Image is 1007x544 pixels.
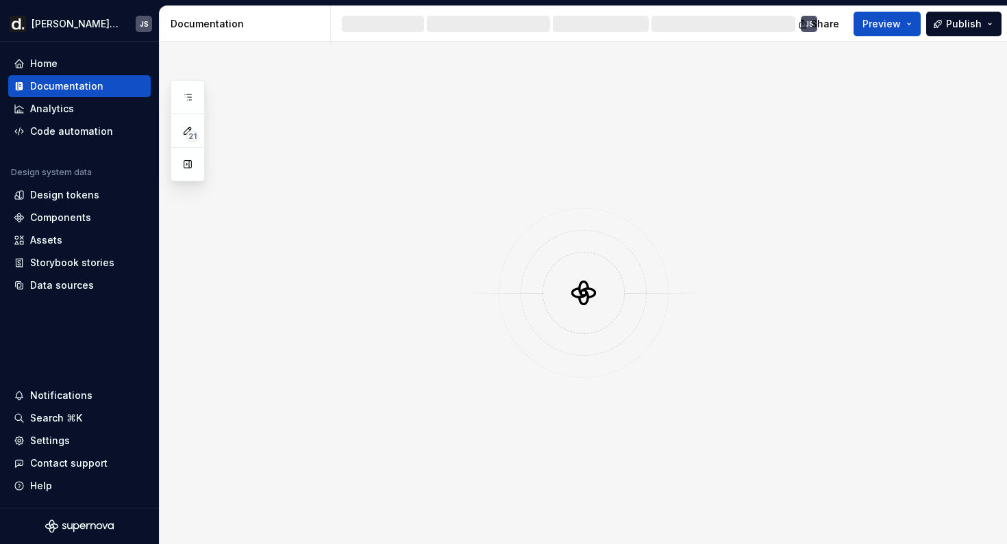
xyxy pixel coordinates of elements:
a: Storybook stories [8,252,151,274]
div: Data sources [30,279,94,292]
div: Analytics [30,102,74,116]
div: JS [140,18,149,29]
button: Help [8,475,151,497]
div: Assets [30,233,62,247]
a: Settings [8,430,151,452]
a: Home [8,53,151,75]
div: Documentation [30,79,103,93]
a: Design tokens [8,184,151,206]
span: Share [811,17,839,31]
button: Contact support [8,452,151,474]
div: Settings [30,434,70,448]
a: Assets [8,229,151,251]
div: Help [30,479,52,493]
span: Preview [862,17,901,31]
div: Notifications [30,389,92,402]
button: Share [791,12,848,36]
div: [PERSON_NAME] UI [32,17,119,31]
div: Search ⌘K [30,411,82,425]
a: Analytics [8,98,151,120]
div: Components [30,211,91,224]
svg: Supernova Logo [45,519,114,533]
button: Search ⌘K [8,407,151,429]
div: Documentation [171,17,325,31]
div: Home [30,57,58,70]
button: Publish [926,12,1002,36]
a: Data sources [8,274,151,296]
div: Contact support [30,456,108,470]
a: Components [8,207,151,229]
button: [PERSON_NAME] UIJS [3,9,156,38]
img: b918d911-6884-482e-9304-cbecc30deec6.png [10,16,26,32]
a: Code automation [8,120,151,142]
button: Notifications [8,385,151,406]
span: 21 [186,131,199,142]
div: Code automation [30,125,113,138]
a: Documentation [8,75,151,97]
div: Design system data [11,167,92,178]
button: Preview [854,12,921,36]
div: Design tokens [30,188,99,202]
span: Publish [946,17,982,31]
div: Storybook stories [30,256,114,270]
